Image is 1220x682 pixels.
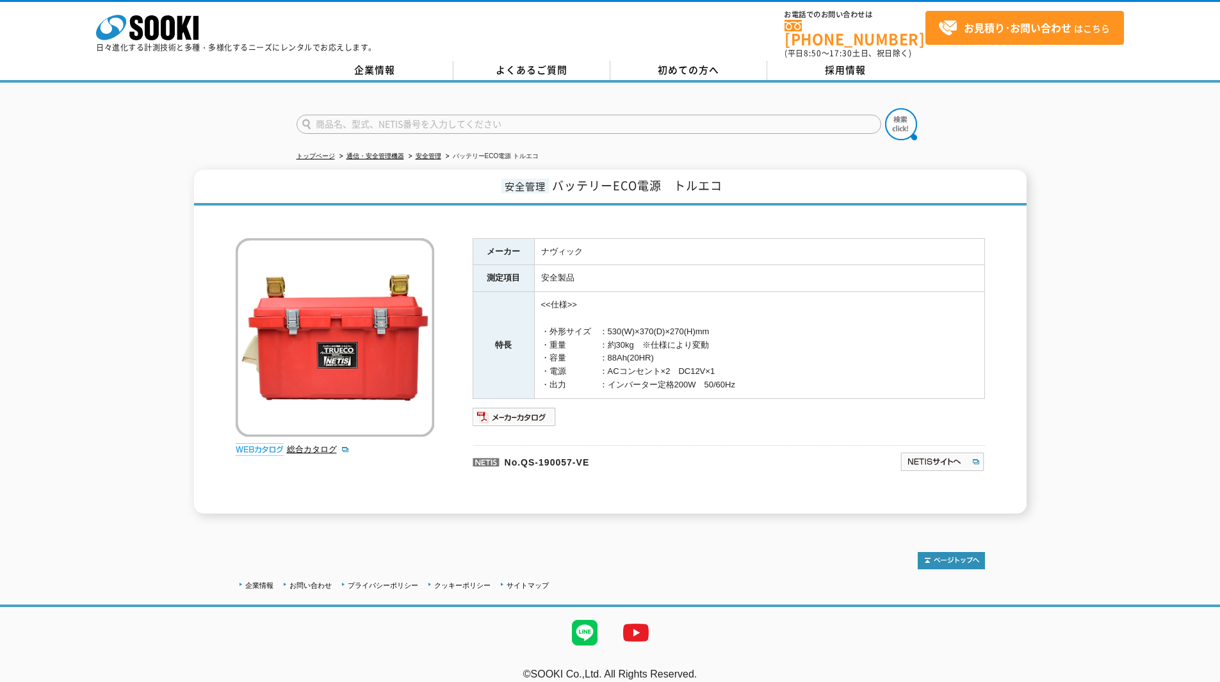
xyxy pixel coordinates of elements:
[785,11,925,19] span: お電話でのお問い合わせは
[507,581,549,589] a: サイトマップ
[473,407,557,427] img: メーカーカタログ
[785,47,911,59] span: (平日 ～ 土日、祝日除く)
[289,581,332,589] a: お問い合わせ
[534,265,984,292] td: 安全製品
[346,152,404,159] a: 通信・安全管理機器
[297,152,335,159] a: トップページ
[348,581,418,589] a: プライバシーポリシー
[453,61,610,80] a: よくあるご質問
[938,19,1110,38] span: はこちら
[925,11,1124,45] a: お見積り･お問い合わせはこちら
[767,61,924,80] a: 採用情報
[610,61,767,80] a: 初めての方へ
[236,443,284,456] img: webカタログ
[785,20,925,46] a: [PHONE_NUMBER]
[443,150,539,163] li: バッテリーECO電源 トルエコ
[559,607,610,658] img: LINE
[964,20,1071,35] strong: お見積り･お問い合わせ
[534,292,984,399] td: <<仕様>> ・外形サイズ ：530(W)×370(D)×270(H)mm ・重量 ：約30kg ※仕様により変動 ・容量 ：88Ah(20HR) ・電源 ：ACコンセント×2 DC12V×1 ...
[236,238,434,437] img: バッテリーECO電源 トルエコ
[473,265,534,292] th: 測定項目
[297,115,881,134] input: 商品名、型式、NETIS番号を入力してください
[885,108,917,140] img: btn_search.png
[501,179,549,193] span: 安全管理
[534,238,984,265] td: ナヴィック
[552,177,722,194] span: バッテリーECO電源 トルエコ
[900,451,985,472] img: NETISサイトへ
[473,445,776,476] p: No.QS-190057-VE
[416,152,441,159] a: 安全管理
[473,292,534,399] th: 特長
[434,581,491,589] a: クッキーポリシー
[287,444,350,454] a: 総合カタログ
[96,44,377,51] p: 日々進化する計測技術と多種・多様化するニーズにレンタルでお応えします。
[658,63,719,77] span: 初めての方へ
[610,607,662,658] img: YouTube
[245,581,273,589] a: 企業情報
[297,61,453,80] a: 企業情報
[918,552,985,569] img: トップページへ
[473,415,557,425] a: メーカーカタログ
[829,47,852,59] span: 17:30
[804,47,822,59] span: 8:50
[473,238,534,265] th: メーカー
